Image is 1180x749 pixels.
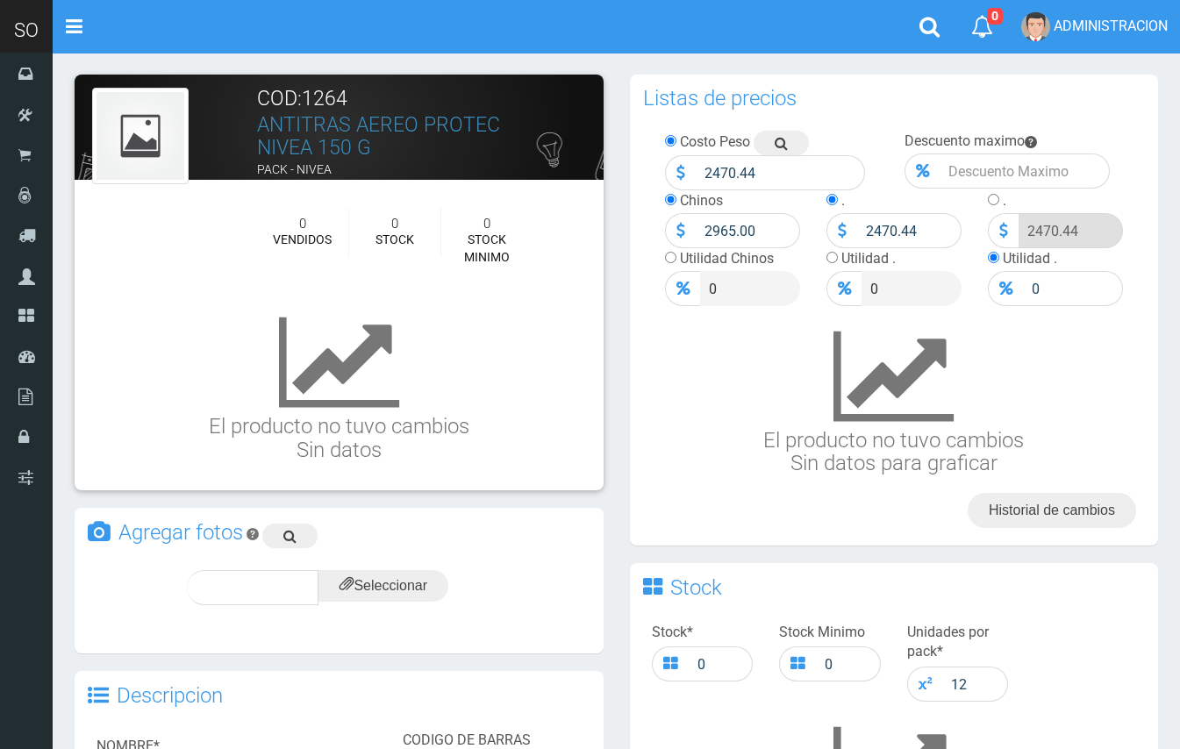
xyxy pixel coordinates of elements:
a: ANTITRAS AEREO PROTEC NIVEA 150 G [257,113,500,159]
h3: Agregar fotos [118,522,243,543]
h3: El producto no tuvo cambios Sin datos [75,310,604,461]
font: STOCK [375,232,414,246]
img: User Image [1021,12,1050,41]
input: Stock total... [689,646,754,681]
input: Precio . [862,271,962,306]
label: Descuento maximo [905,132,1025,149]
img: foto_fondo.png [97,92,184,180]
span: ADMINISTRACION [1054,18,1168,34]
a: Buscar precio en google [754,131,809,155]
h3: El producto no tuvo cambios Sin datos para graficar [652,324,1137,475]
a: Buscar imagen en google [262,524,318,548]
input: 1 [942,667,1009,702]
input: Precio . [857,213,962,248]
font: PACK - NIVEA [257,162,332,176]
h3: Descripcion [117,685,223,706]
label: Stock [652,623,693,643]
font: 0 [483,216,490,232]
label: Stock Minimo [779,623,865,643]
label: Unidades por pack [907,623,1009,663]
a: Historial de cambios [968,493,1136,528]
label: Utilidad Chinos [680,250,774,267]
input: Precio . [1023,271,1123,306]
font: 0 [299,216,306,232]
input: Precio . [1019,213,1123,248]
font: STOCK MINIMO [464,232,510,264]
label: Utilidad . [1003,250,1057,267]
font: DPH [257,184,282,198]
input: Descuento Maximo [940,153,1110,189]
font: VENDIDOS [273,232,332,246]
font: COD:1264 [257,87,347,111]
label: . [1003,192,1006,209]
input: Stock minimo... [816,646,881,681]
font: 0 [391,216,398,232]
h3: Stock [670,577,722,598]
span: Seleccionar [340,578,427,593]
label: Costo Peso [680,133,750,150]
label: Utilidad . [841,250,896,267]
input: Precio Costo... [696,155,866,190]
label: Chinos [680,192,723,209]
input: Precio Venta... [700,271,800,306]
h3: Listas de precios [643,88,797,109]
input: Precio Venta... [696,213,800,248]
span: 0 [987,8,1003,25]
label: . [841,192,845,209]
